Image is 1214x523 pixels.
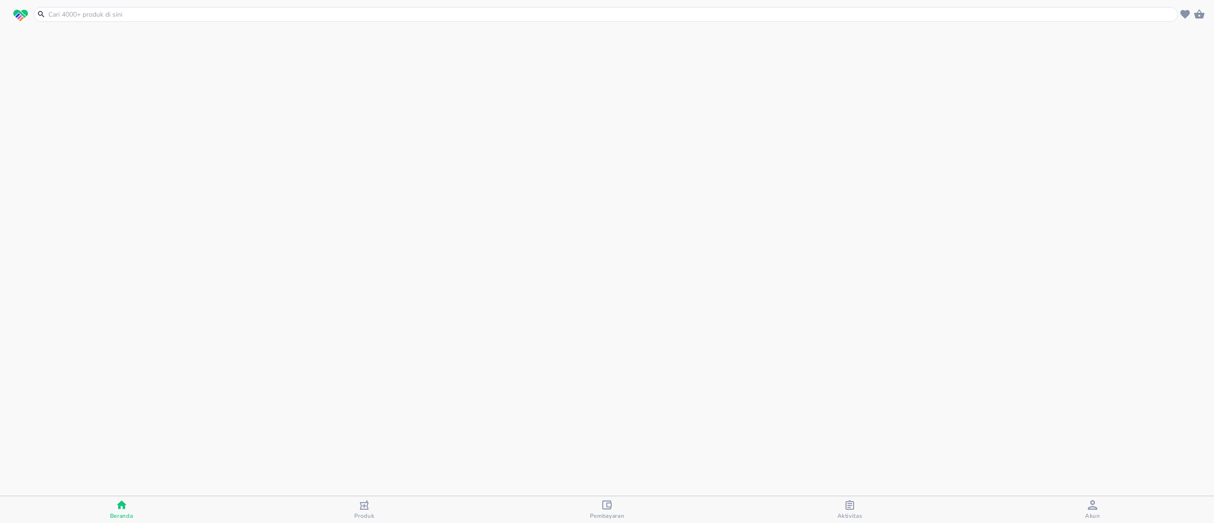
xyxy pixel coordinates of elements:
span: Produk [354,512,375,520]
img: logo_swiperx_s.bd005f3b.svg [13,9,28,22]
span: Aktivitas [837,512,863,520]
span: Beranda [110,512,133,520]
span: Pembayaran [590,512,625,520]
button: Akun [971,496,1214,523]
button: Produk [243,496,486,523]
button: Aktivitas [728,496,971,523]
span: Akun [1085,512,1100,520]
button: Pembayaran [486,496,728,523]
input: Cari 4000+ produk di sini [47,9,1176,19]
